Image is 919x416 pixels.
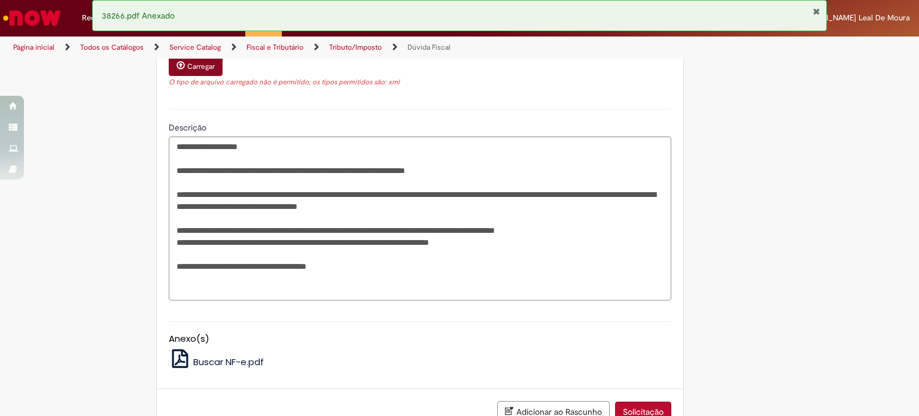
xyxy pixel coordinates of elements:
div: O tipo de arquivo carregado não é permitido; os tipos permitidos são: xml [169,78,671,88]
span: Buscar NF-e.pdf [193,356,264,368]
a: Fiscal e Tributário [247,42,303,52]
span: Requisições [82,12,124,24]
span: 38266.pdf Anexado [102,10,175,21]
ul: Trilhas de página [9,37,604,59]
h5: Anexo(s) [169,334,671,344]
a: Página inicial [13,42,54,52]
a: Todos os Catálogos [80,42,144,52]
button: Carregar anexo de Inserir XML das Notas que estão sendo questionadas Required [169,56,223,76]
a: Dúvida Fiscal [407,42,451,52]
button: Fechar Notificação [813,7,820,16]
span: [PERSON_NAME] Leal De Moura [796,13,910,23]
a: Tributo/Imposto [329,42,382,52]
a: Service Catalog [169,42,221,52]
a: Buscar NF-e.pdf [169,356,264,368]
img: ServiceNow [1,6,63,30]
small: Carregar [187,62,215,71]
textarea: Descrição [169,136,671,300]
span: Descrição [169,122,209,133]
